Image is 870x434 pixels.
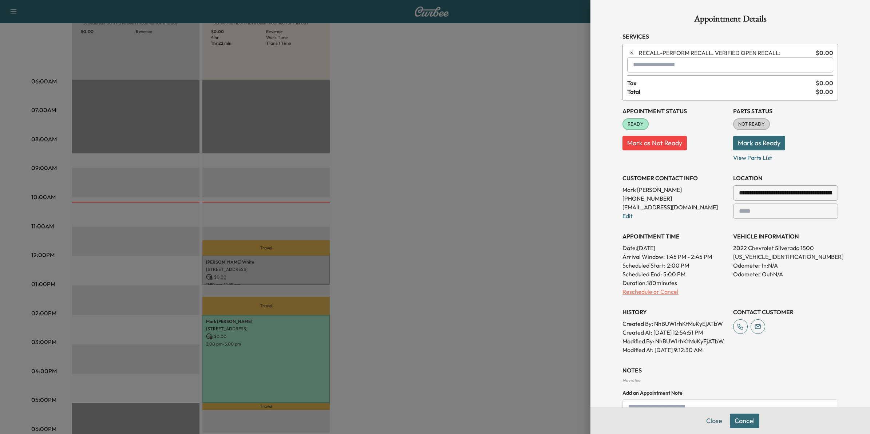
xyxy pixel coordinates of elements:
span: $ 0.00 [816,87,833,96]
p: Odometer In: N/A [733,261,838,270]
h3: APPOINTMENT TIME [622,232,727,241]
h1: Appointment Details [622,15,838,26]
p: Created At : [DATE] 12:54:51 PM [622,328,727,337]
h3: VEHICLE INFORMATION [733,232,838,241]
h3: CONTACT CUSTOMER [733,308,838,316]
button: Mark as Not Ready [622,136,687,150]
p: Scheduled Start: [622,261,665,270]
h3: NOTES [622,366,838,375]
p: [EMAIL_ADDRESS][DOMAIN_NAME] [622,203,727,212]
p: Scheduled End: [622,270,662,279]
h3: Appointment Status [622,107,727,115]
button: Cancel [730,414,759,428]
p: Modified At : [DATE] 9:12:30 AM [622,346,727,354]
div: No notes [622,378,838,383]
span: NOT READY [734,121,769,128]
h3: LOCATION [733,174,838,182]
h4: Add an Appointment Note [622,389,838,396]
h3: CUSTOMER CONTACT INFO [622,174,727,182]
span: READY [623,121,648,128]
a: Edit [622,212,633,220]
p: Odometer Out: N/A [733,270,838,279]
p: 5:00 PM [663,270,685,279]
p: Modified By : NhBUWIrhKtMuKyEjATbW [622,337,727,346]
p: Date: [DATE] [622,244,727,252]
span: Total [627,87,816,96]
p: 2022 Chevrolet Silverado 1500 [733,244,838,252]
p: Reschedule or Cancel [622,287,727,296]
h3: Parts Status [733,107,838,115]
span: 1:45 PM - 2:45 PM [666,252,712,261]
span: $ 0.00 [816,48,833,57]
span: Tax [627,79,816,87]
button: Close [701,414,727,428]
p: Mark [PERSON_NAME] [622,185,727,194]
p: View Parts List [733,150,838,162]
p: [PHONE_NUMBER] [622,194,727,203]
p: [US_VEHICLE_IDENTIFICATION_NUMBER] [733,252,838,261]
p: Arrival Window: [622,252,727,261]
span: PERFORM RECALL. VERIFIED OPEN RECALL: [639,48,813,57]
span: $ 0.00 [816,79,833,87]
p: Created By : NhBUWIrhKtMuKyEjATbW [622,319,727,328]
p: Duration: 180 minutes [622,279,727,287]
h3: Services [622,32,838,41]
h3: History [622,308,727,316]
p: 2:00 PM [667,261,689,270]
button: Mark as Ready [733,136,785,150]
